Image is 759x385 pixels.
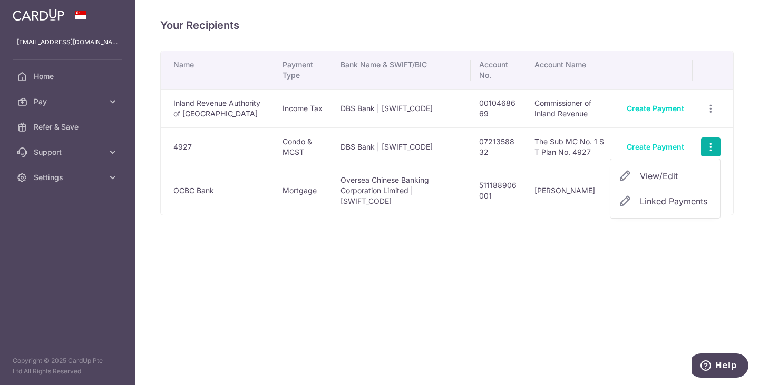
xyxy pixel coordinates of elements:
[640,170,712,182] span: View/Edit
[34,147,103,157] span: Support
[526,127,618,166] td: The Sub MC No. 1 S T Plan No. 4927
[332,166,470,215] td: Oversea Chinese Banking Corporation Limited | [SWIFT_CODE]
[471,89,527,127] td: 0010468669
[34,122,103,132] span: Refer & Save
[526,51,618,89] th: Account Name
[471,166,527,215] td: 511188906001
[471,51,527,89] th: Account No.
[34,172,103,183] span: Settings
[161,166,274,215] td: OCBC Bank
[332,127,470,166] td: DBS Bank | [SWIFT_CODE]
[161,89,274,127] td: Inland Revenue Authority of [GEOGRAPHIC_DATA]
[627,104,684,113] a: Create Payment
[160,17,734,34] h4: Your Recipients
[640,196,707,206] span: translation missing: en.user_payees.user_payee_list.linked_payments
[161,51,274,89] th: Name
[34,71,103,82] span: Home
[526,89,618,127] td: Commissioner of Inland Revenue
[34,96,103,107] span: Pay
[610,189,720,214] a: Linked Payments
[274,51,332,89] th: Payment Type
[692,353,748,380] iframe: Opens a widget where you can find more information
[274,127,332,166] td: Condo & MCST
[471,127,527,166] td: 0721358832
[274,166,332,215] td: Mortgage
[13,8,64,21] img: CardUp
[627,142,684,151] a: Create Payment
[332,89,470,127] td: DBS Bank | [SWIFT_CODE]
[161,127,274,166] td: 4927
[332,51,470,89] th: Bank Name & SWIFT/BIC
[610,163,720,189] a: View/Edit
[274,89,332,127] td: Income Tax
[526,166,618,215] td: [PERSON_NAME]
[17,37,118,47] p: [EMAIL_ADDRESS][DOMAIN_NAME]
